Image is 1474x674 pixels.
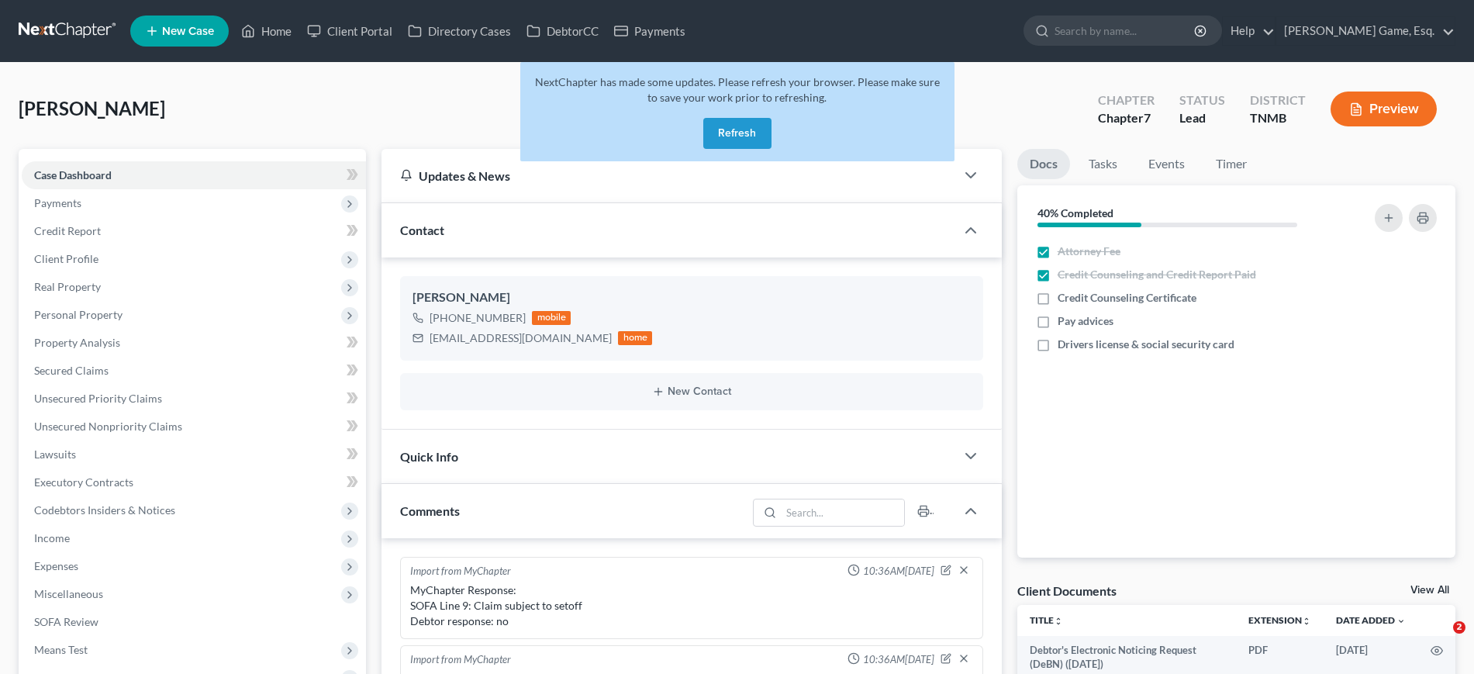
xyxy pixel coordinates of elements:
[1037,206,1113,219] strong: 40% Completed
[703,118,772,149] button: Refresh
[1058,267,1256,282] span: Credit Counseling and Credit Report Paid
[410,582,972,629] div: MyChapter Response: SOFA Line 9: Claim subject to setoff Debtor response: no
[519,17,606,45] a: DebtorCC
[430,330,612,346] div: [EMAIL_ADDRESS][DOMAIN_NAME]
[1179,109,1225,127] div: Lead
[1144,110,1151,125] span: 7
[22,385,366,413] a: Unsecured Priority Claims
[1136,149,1197,179] a: Events
[400,168,936,184] div: Updates & News
[34,364,109,377] span: Secured Claims
[863,652,934,667] span: 10:36AM[DATE]
[1054,617,1063,626] i: unfold_more
[1203,149,1259,179] a: Timer
[34,168,112,181] span: Case Dashboard
[400,223,444,237] span: Contact
[34,531,70,544] span: Income
[1276,17,1455,45] a: [PERSON_NAME] Game, Esq.
[1030,614,1063,626] a: Titleunfold_more
[34,503,175,517] span: Codebtors Insiders & Notices
[1248,614,1311,626] a: Extensionunfold_more
[34,615,98,628] span: SOFA Review
[1250,109,1306,127] div: TNMB
[1453,621,1465,634] span: 2
[532,311,571,325] div: mobile
[1098,109,1155,127] div: Chapter
[19,97,165,119] span: [PERSON_NAME]
[34,448,76,461] span: Lawsuits
[1179,92,1225,109] div: Status
[34,559,78,572] span: Expenses
[863,564,934,579] span: 10:36AM[DATE]
[1055,16,1196,45] input: Search by name...
[1058,290,1196,306] span: Credit Counseling Certificate
[22,357,366,385] a: Secured Claims
[22,413,366,441] a: Unsecured Nonpriority Claims
[22,161,366,189] a: Case Dashboard
[413,385,970,398] button: New Contact
[34,336,120,349] span: Property Analysis
[1098,92,1155,109] div: Chapter
[34,420,182,433] span: Unsecured Nonpriority Claims
[1421,621,1458,658] iframe: Intercom live chat
[34,196,81,209] span: Payments
[1058,337,1234,352] span: Drivers license & social security card
[34,252,98,265] span: Client Profile
[1076,149,1130,179] a: Tasks
[1058,313,1113,329] span: Pay advices
[1017,582,1117,599] div: Client Documents
[162,26,214,37] span: New Case
[400,449,458,464] span: Quick Info
[400,17,519,45] a: Directory Cases
[413,289,970,307] div: [PERSON_NAME]
[1410,585,1449,596] a: View All
[34,475,133,489] span: Executory Contracts
[1223,17,1275,45] a: Help
[618,331,652,345] div: home
[299,17,400,45] a: Client Portal
[34,587,103,600] span: Miscellaneous
[606,17,693,45] a: Payments
[400,503,460,518] span: Comments
[1302,617,1311,626] i: unfold_more
[410,564,511,579] div: Import from MyChapter
[1396,617,1406,626] i: expand_more
[34,392,162,405] span: Unsecured Priority Claims
[34,643,88,656] span: Means Test
[22,468,366,496] a: Executory Contracts
[535,75,940,104] span: NextChapter has made some updates. Please refresh your browser. Please make sure to save your wor...
[34,308,123,321] span: Personal Property
[34,224,101,237] span: Credit Report
[430,310,526,326] div: [PHONE_NUMBER]
[22,441,366,468] a: Lawsuits
[233,17,299,45] a: Home
[1058,244,1120,259] span: Attorney Fee
[410,652,511,668] div: Import from MyChapter
[1017,149,1070,179] a: Docs
[1250,92,1306,109] div: District
[781,499,904,526] input: Search...
[22,217,366,245] a: Credit Report
[22,329,366,357] a: Property Analysis
[1331,92,1437,126] button: Preview
[22,608,366,636] a: SOFA Review
[1336,614,1406,626] a: Date Added expand_more
[34,280,101,293] span: Real Property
